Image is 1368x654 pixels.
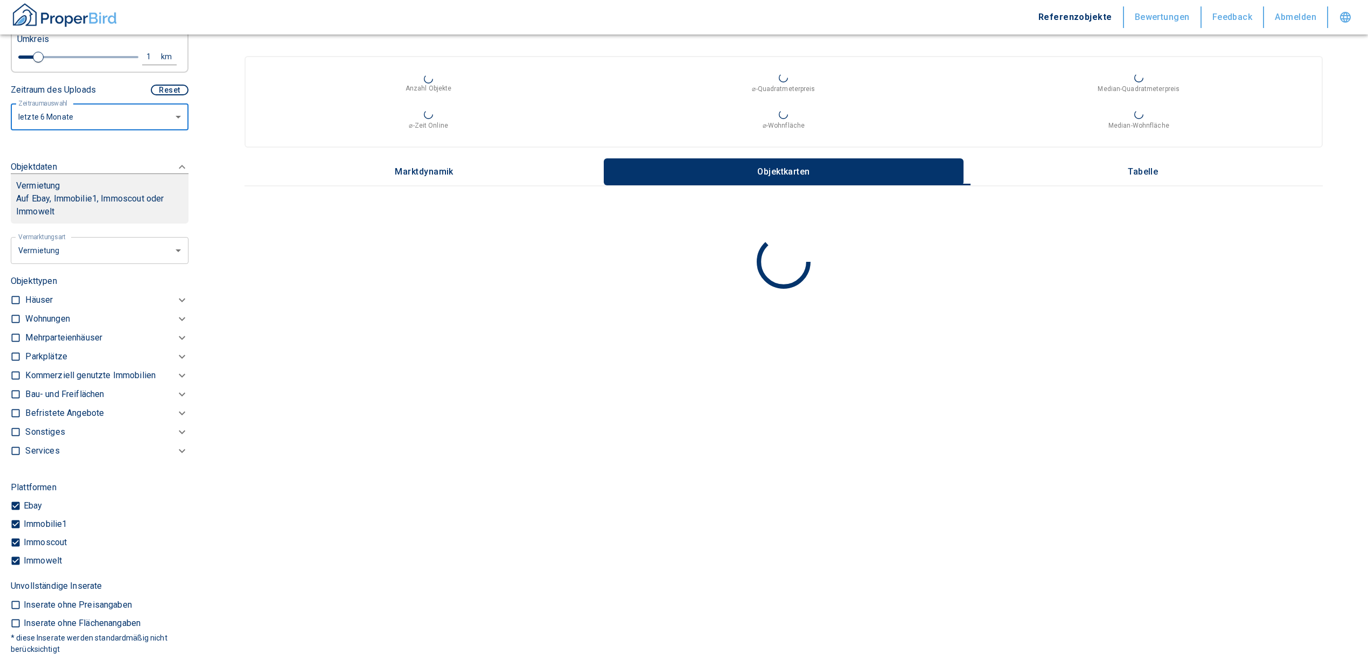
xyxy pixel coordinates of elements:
p: Tabelle [1116,167,1170,177]
p: Befristete Angebote [25,407,104,420]
button: Abmelden [1264,6,1328,28]
p: Objektkarten [757,167,811,177]
div: Mehrparteienhäuser [25,329,189,347]
p: Vermietung [16,179,60,192]
p: Immobilie1 [21,520,67,528]
div: ObjektdatenVermietungAuf Ebay, Immobilie1, Immoscout oder Immowelt [11,150,189,234]
p: Kommerziell genutzte Immobilien [25,369,156,382]
img: ProperBird Logo and Home Button [11,2,118,29]
div: Services [25,442,189,461]
p: Median-Quadratmeterpreis [1098,84,1179,94]
p: Median-Wohnfläche [1108,121,1169,130]
p: ⌀-Zeit Online [409,121,448,130]
div: km [164,50,174,64]
p: ⌀-Wohnfläche [763,121,805,130]
p: Objekttypen [11,275,189,288]
p: Inserate ohne Preisangaben [21,601,132,609]
div: Wohnungen [25,310,189,329]
button: Bewertungen [1124,6,1202,28]
button: Referenzobjekte [1028,6,1124,28]
p: Unvollständige Inserate [11,580,102,593]
div: Kommerziell genutzte Immobilien [25,366,189,385]
p: Auf Ebay, Immobilie1, Immoscout oder Immowelt [16,192,183,218]
p: Inserate ohne Flächenangaben [21,619,141,628]
p: Immowelt [21,556,62,565]
div: letzte 6 Monate [11,102,189,131]
p: Ebay [21,502,43,510]
p: Zeitraum des Uploads [11,84,96,96]
p: Mehrparteienhäuser [25,331,102,344]
p: Sonstiges [25,426,65,439]
div: 1 [145,50,164,64]
div: Parkplätze [25,347,189,366]
p: Immoscout [21,538,67,547]
p: Umkreis [17,33,49,46]
div: Befristete Angebote [25,404,189,423]
p: Services [25,444,59,457]
button: ProperBird Logo and Home Button [11,2,118,33]
p: Plattformen [11,481,57,494]
div: Bau- und Freiflächen [25,385,189,404]
div: Sonstiges [25,423,189,442]
p: Anzahl Objekte [406,84,452,93]
p: Objektdaten [11,161,57,173]
button: Feedback [1202,6,1265,28]
div: Häuser [25,291,189,310]
p: Häuser [25,294,53,307]
button: 1km [142,49,177,65]
p: ⌀-Quadratmeterpreis [752,84,815,94]
p: Bau- und Freiflächen [25,388,104,401]
button: Reset [151,85,189,95]
div: wrapped label tabs example [245,158,1323,185]
p: Wohnungen [25,312,69,325]
p: Parkplätze [25,350,67,363]
p: Marktdynamik [395,167,453,177]
div: letzte 6 Monate [11,236,189,265]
